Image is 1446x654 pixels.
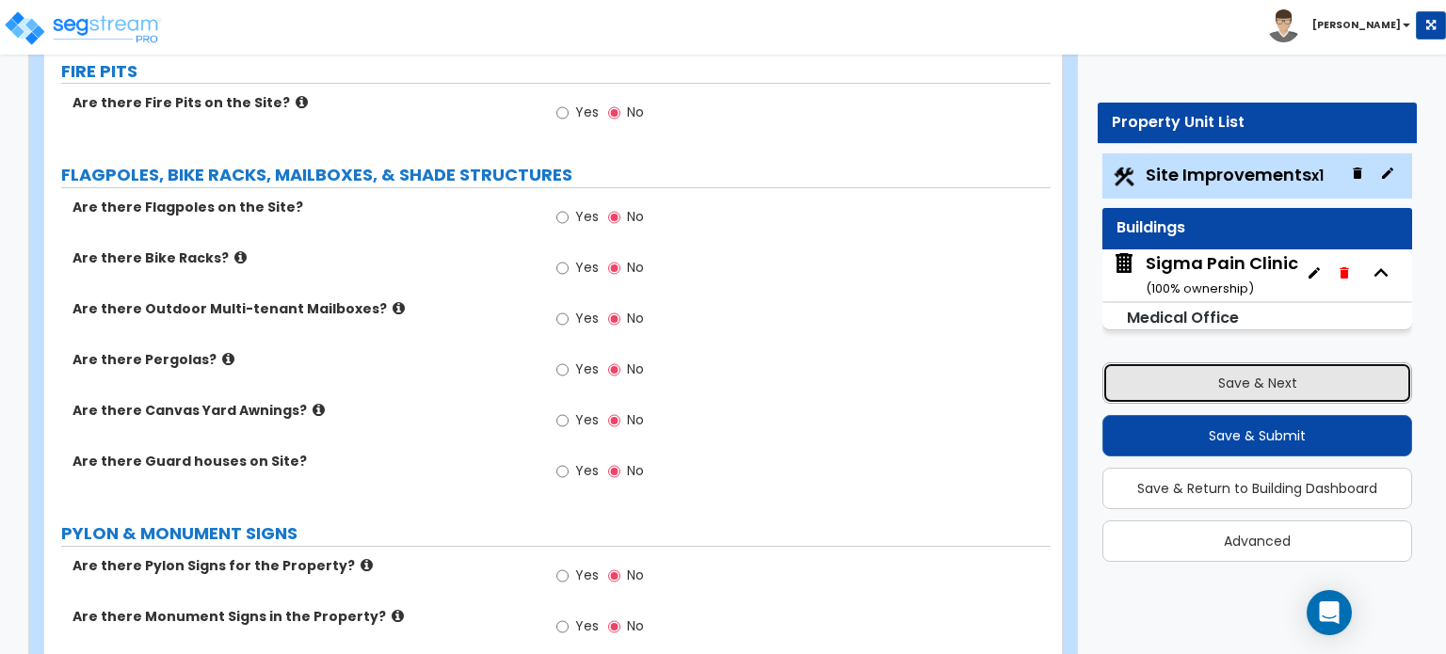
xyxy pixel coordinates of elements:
[72,607,533,626] label: Are there Monument Signs in the Property?
[1112,251,1299,299] span: Sigma Pain Clinic San Antonio
[72,452,533,471] label: Are there Guard houses on Site?
[72,350,533,369] label: Are there Pergolas?
[575,207,599,226] span: Yes
[627,461,644,480] span: No
[72,248,533,267] label: Are there Bike Racks?
[575,359,599,378] span: Yes
[1112,251,1136,276] img: building.svg
[575,616,599,635] span: Yes
[72,93,533,112] label: Are there Fire Pits on the Site?
[575,566,599,584] span: Yes
[627,103,644,121] span: No
[556,410,569,431] input: Yes
[222,352,234,366] i: click for more info!
[1112,112,1403,134] div: Property Unit List
[627,566,644,584] span: No
[361,558,373,572] i: click for more info!
[575,410,599,429] span: Yes
[72,401,533,420] label: Are there Canvas Yard Awnings?
[575,461,599,480] span: Yes
[72,556,533,575] label: Are there Pylon Signs for the Property?
[61,59,1051,84] label: FIRE PITS
[575,258,599,277] span: Yes
[575,309,599,327] span: Yes
[1102,468,1412,509] button: Save & Return to Building Dashboard
[1127,307,1239,328] small: Medical Office
[556,616,569,637] input: Yes
[1146,279,1254,297] small: ( 100 % ownership)
[1112,165,1136,189] img: Construction.png
[608,103,620,123] input: No
[3,9,163,47] img: logo_pro_r.png
[627,359,644,378] span: No
[61,521,1051,546] label: PYLON & MONUMENT SIGNS
[608,359,620,380] input: No
[575,103,599,121] span: Yes
[608,207,620,228] input: No
[608,616,620,637] input: No
[313,403,325,417] i: click for more info!
[608,258,620,279] input: No
[556,103,569,123] input: Yes
[556,309,569,329] input: Yes
[608,566,620,586] input: No
[608,309,620,329] input: No
[1102,520,1412,562] button: Advanced
[296,95,308,109] i: click for more info!
[1102,415,1412,456] button: Save & Submit
[1312,18,1401,32] b: [PERSON_NAME]
[627,258,644,277] span: No
[627,616,644,635] span: No
[234,250,247,264] i: click for more info!
[72,198,533,216] label: Are there Flagpoles on the Site?
[392,609,404,623] i: click for more info!
[556,461,569,482] input: Yes
[1117,217,1398,239] div: Buildings
[556,566,569,586] input: Yes
[1146,163,1324,186] span: Site Improvements
[627,410,644,429] span: No
[627,309,644,327] span: No
[1307,590,1352,635] div: Open Intercom Messenger
[608,461,620,482] input: No
[72,299,533,318] label: Are there Outdoor Multi-tenant Mailboxes?
[393,301,405,315] i: click for more info!
[1311,166,1324,185] small: x1
[627,207,644,226] span: No
[556,359,569,380] input: Yes
[61,163,1051,187] label: FLAGPOLES, BIKE RACKS, MAILBOXES, & SHADE STRUCTURES
[1267,9,1300,42] img: avatar.png
[608,410,620,431] input: No
[556,258,569,279] input: Yes
[556,207,569,228] input: Yes
[1102,362,1412,404] button: Save & Next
